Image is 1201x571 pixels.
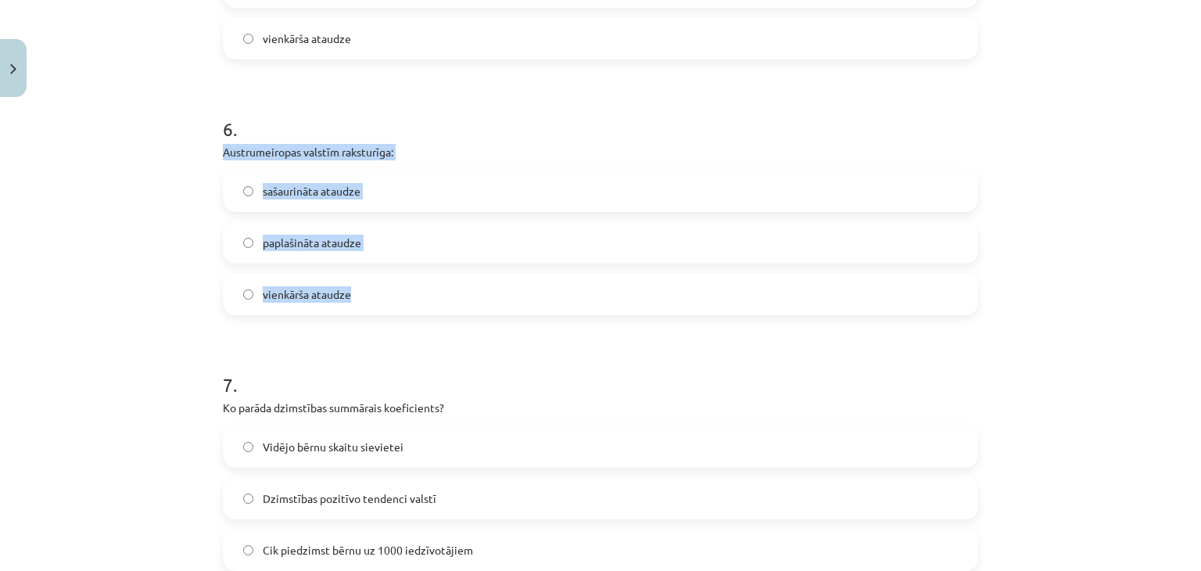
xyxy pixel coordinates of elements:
[263,542,473,558] span: Cik piedzimst bērnu uz 1000 iedzīvotājiem
[263,286,351,303] span: vienkārša ataudze
[10,64,16,74] img: icon-close-lesson-0947bae3869378f0d4975bcd49f059093ad1ed9edebbc8119c70593378902aed.svg
[243,442,253,452] input: Vidējo bērnu skaitu sievietei
[243,186,253,196] input: sašaurināta ataudze
[263,490,436,507] span: Dzimstības pozitīvo tendenci valstī
[243,238,253,248] input: paplašināta ataudze
[263,439,403,455] span: Vidējo bērnu skaitu sievietei
[243,34,253,44] input: vienkārša ataudze
[263,183,360,199] span: sašaurināta ataudze
[263,31,351,47] span: vienkārša ataudze
[223,144,978,160] p: Austrumeiropas valstīm raksturīga:
[243,289,253,300] input: vienkārša ataudze
[223,400,978,416] p: Ko parāda dzimstības summārais koeficients?
[223,347,978,395] h1: 7 .
[263,235,361,251] span: paplašināta ataudze
[243,494,253,504] input: Dzimstības pozitīvo tendenci valstī
[243,545,253,555] input: Cik piedzimst bērnu uz 1000 iedzīvotājiem
[223,91,978,139] h1: 6 .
